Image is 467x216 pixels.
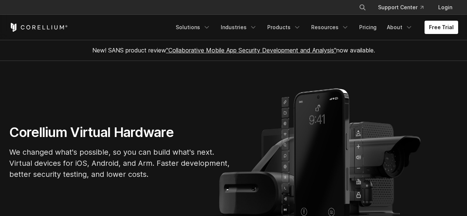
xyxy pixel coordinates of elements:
[432,1,458,14] a: Login
[307,21,353,34] a: Resources
[382,21,417,34] a: About
[350,1,458,14] div: Navigation Menu
[425,21,458,34] a: Free Trial
[92,47,375,54] span: New! SANS product review now available.
[9,124,231,141] h1: Corellium Virtual Hardware
[216,21,261,34] a: Industries
[171,21,458,34] div: Navigation Menu
[263,21,305,34] a: Products
[171,21,215,34] a: Solutions
[372,1,429,14] a: Support Center
[355,21,381,34] a: Pricing
[356,1,369,14] button: Search
[9,23,68,32] a: Corellium Home
[166,47,336,54] a: "Collaborative Mobile App Security Development and Analysis"
[9,147,231,180] p: We changed what's possible, so you can build what's next. Virtual devices for iOS, Android, and A...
